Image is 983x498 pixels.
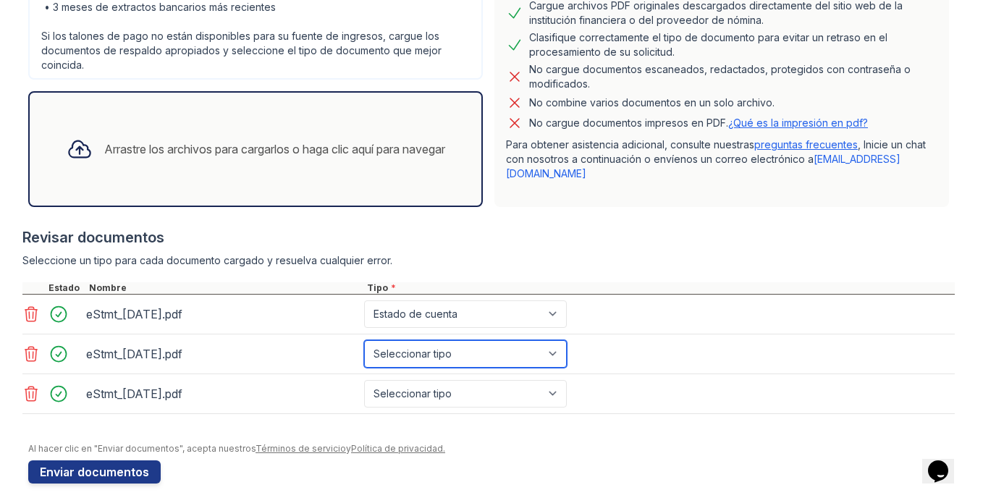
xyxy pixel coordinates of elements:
[86,303,358,326] div: eStmt_[DATE].pdf
[86,282,364,294] div: Nombre
[256,443,346,454] a: Términos de servicio
[367,282,388,294] font: Tipo
[104,140,445,158] div: Arrastre los archivos para cargarlos o haga clic aquí para navegar
[922,440,969,484] iframe: chat widget
[351,443,445,454] a: Política de privacidad.
[28,443,445,454] font: Al hacer clic en "Enviar documentos", acepta nuestros y
[86,382,358,405] div: eStmt_[DATE].pdf
[754,138,858,151] a: preguntas frecuentes
[506,153,900,180] a: [EMAIL_ADDRESS][DOMAIN_NAME]
[46,282,86,294] div: Estado
[86,342,358,366] div: eStmt_[DATE].pdf
[529,62,937,91] div: No cargue documentos escaneados, redactados, protegidos con contraseña o modificados.
[529,30,937,59] div: Clasifique correctamente el tipo de documento para evitar un retraso en el procesamiento de su so...
[22,227,955,248] div: Revisar documentos
[28,460,161,484] button: Enviar documentos
[22,253,955,268] div: Seleccione un tipo para cada documento cargado y resuelva cualquier error.
[728,117,868,129] a: ¿Qué es la impresión en pdf?
[529,94,775,111] div: No combine varios documentos en un solo archivo.
[506,138,926,180] font: Para obtener asistencia adicional, consulte nuestras , Inicie un chat con nosotros a continuación...
[529,117,868,129] font: No cargue documentos impresos en PDF.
